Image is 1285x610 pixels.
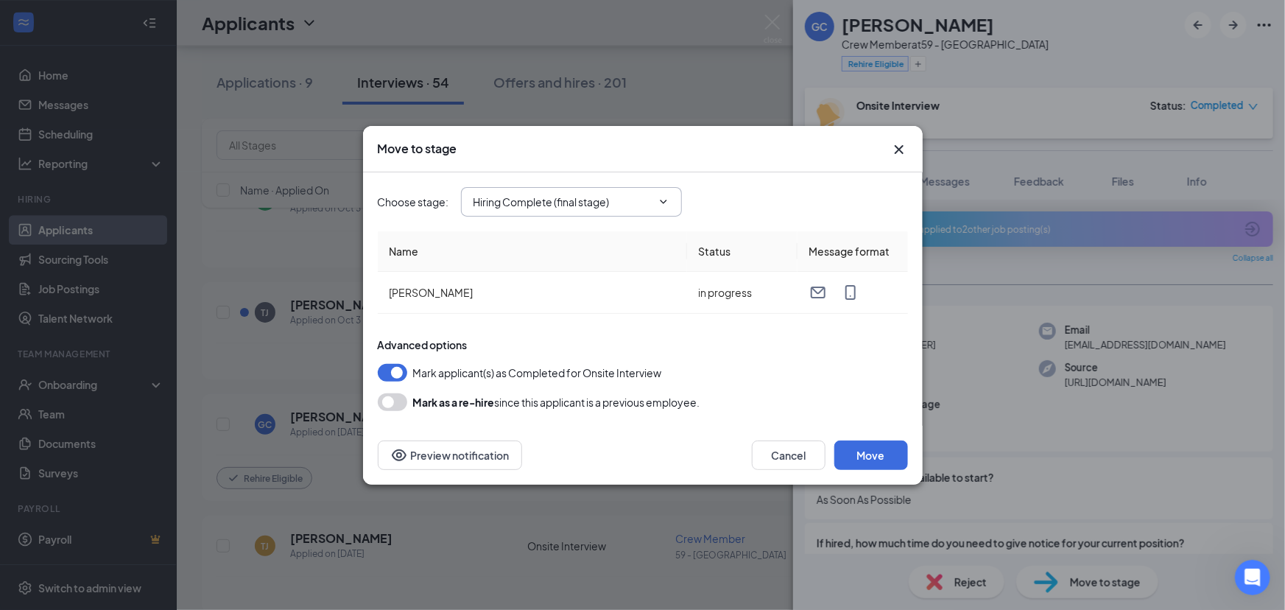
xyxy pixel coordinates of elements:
[413,393,700,411] div: since this applicant is a previous employee.
[1235,560,1270,595] iframe: Intercom live chat
[798,231,908,272] th: Message format
[413,364,662,382] span: Mark applicant(s) as Completed for Onsite Interview
[687,272,798,314] td: in progress
[658,196,669,208] svg: ChevronDown
[390,446,408,464] svg: Eye
[390,286,473,299] span: [PERSON_NAME]
[834,441,908,470] button: Move
[413,396,495,409] b: Mark as a re-hire
[752,441,825,470] button: Cancel
[842,284,859,301] svg: MobileSms
[890,141,908,158] button: Close
[378,231,687,272] th: Name
[378,194,449,210] span: Choose stage :
[378,337,908,352] div: Advanced options
[890,141,908,158] svg: Cross
[378,441,522,470] button: Preview notificationEye
[687,231,798,272] th: Status
[378,141,457,157] h3: Move to stage
[809,284,827,301] svg: Email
